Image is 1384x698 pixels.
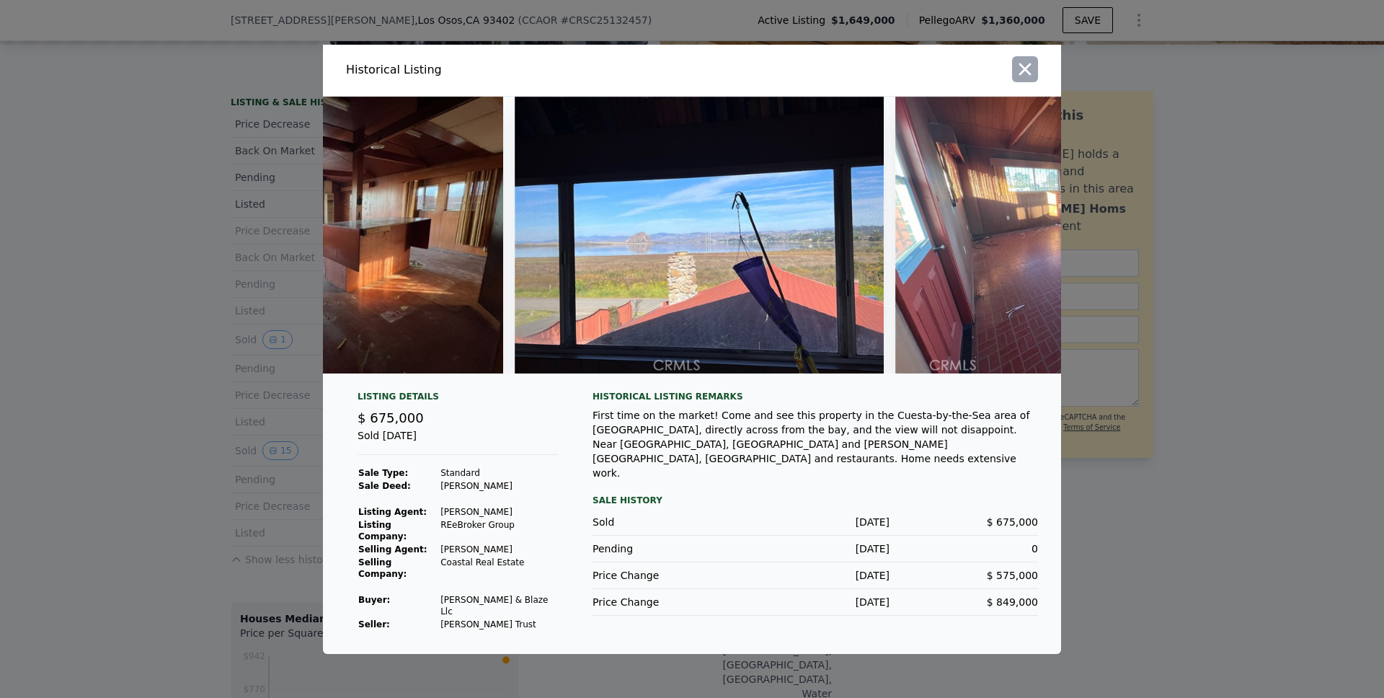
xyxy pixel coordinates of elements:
[358,619,390,629] strong: Seller :
[593,408,1038,480] div: First time on the market! Come and see this property in the Cuesta-by-the-Sea area of [GEOGRAPHIC...
[741,515,890,529] div: [DATE]
[358,557,407,579] strong: Selling Company:
[741,568,890,583] div: [DATE]
[346,61,686,79] div: Historical Listing
[895,97,1264,374] img: Property Img
[440,480,558,492] td: [PERSON_NAME]
[593,595,741,609] div: Price Change
[593,391,1038,402] div: Historical Listing remarks
[515,97,884,374] img: Property Img
[358,595,390,605] strong: Buyer :
[593,568,741,583] div: Price Change
[440,593,558,618] td: [PERSON_NAME] & Blaze Llc
[593,515,741,529] div: Sold
[440,505,558,518] td: [PERSON_NAME]
[440,467,558,480] td: Standard
[440,556,558,580] td: Coastal Real Estate
[440,518,558,543] td: REeBroker Group
[987,516,1038,528] span: $ 675,000
[593,492,1038,509] div: Sale History
[358,481,411,491] strong: Sale Deed:
[593,542,741,556] div: Pending
[358,391,558,408] div: Listing Details
[890,542,1038,556] div: 0
[987,596,1038,608] span: $ 849,000
[358,428,558,455] div: Sold [DATE]
[440,543,558,556] td: [PERSON_NAME]
[358,468,408,478] strong: Sale Type:
[440,618,558,631] td: [PERSON_NAME] Trust
[358,410,424,425] span: $ 675,000
[358,544,427,555] strong: Selling Agent:
[741,595,890,609] div: [DATE]
[741,542,890,556] div: [DATE]
[358,520,407,542] strong: Listing Company:
[987,570,1038,581] span: $ 575,000
[358,507,427,517] strong: Listing Agent:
